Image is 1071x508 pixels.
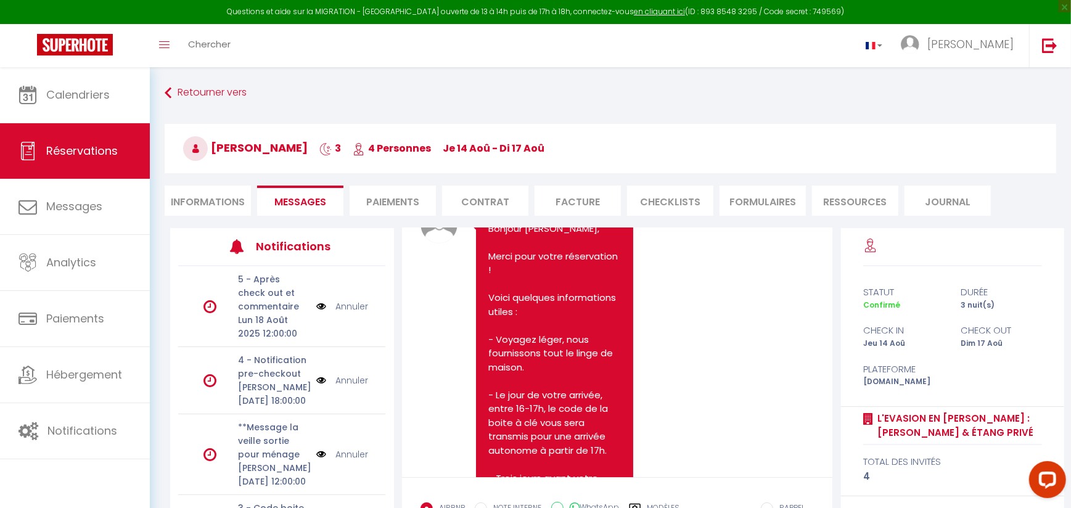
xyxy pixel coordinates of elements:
a: ... [PERSON_NAME] [892,24,1029,67]
a: Retourner vers [165,82,1056,104]
a: en cliquant ici [634,6,685,17]
p: [PERSON_NAME][DATE] 18:00:00 [238,380,308,408]
img: logout [1042,38,1057,53]
div: Dim 17 Aoû [953,338,1050,350]
p: **Message la veille sortie pour ménage [238,420,308,461]
div: durée [953,285,1050,300]
li: Contrat [442,186,528,216]
div: check in [855,323,953,338]
img: Super Booking [37,34,113,55]
span: [PERSON_NAME] [927,36,1014,52]
p: 4 - Notification pre-checkout [238,353,308,380]
span: Analytics [46,255,96,270]
span: Réservations [46,143,118,158]
span: Confirmé [863,300,900,310]
li: Ressources [812,186,898,216]
li: Facture [535,186,621,216]
span: 4 Personnes [353,141,431,155]
span: 3 [319,141,341,155]
li: Paiements [350,186,436,216]
div: total des invités [863,454,1042,469]
span: Chercher [188,38,231,51]
div: statut [855,285,953,300]
span: Messages [274,195,326,209]
a: L'Evasion en [PERSON_NAME] : [PERSON_NAME] & Étang Privé [873,411,1042,440]
span: Notifications [47,423,117,438]
a: Annuler [335,448,368,461]
a: Annuler [335,300,368,313]
span: Hébergement [46,367,122,382]
h3: Notifications [256,232,342,260]
div: 3 nuit(s) [953,300,1050,311]
a: Annuler [335,374,368,387]
p: Lun 18 Août 2025 12:00:00 [238,313,308,340]
span: Calendriers [46,87,110,102]
div: Plateforme [855,362,953,377]
span: je 14 Aoû - di 17 Aoû [443,141,544,155]
img: ... [901,35,919,54]
p: [PERSON_NAME][DATE] 12:00:00 [238,461,308,488]
div: check out [953,323,1050,338]
span: [PERSON_NAME] [183,140,308,155]
li: CHECKLISTS [627,186,713,216]
li: Journal [905,186,991,216]
span: Messages [46,199,102,214]
div: [DOMAIN_NAME] [855,376,953,388]
span: Paiements [46,311,104,326]
img: NO IMAGE [316,300,326,313]
a: Chercher [179,24,240,67]
p: 5 - Après check out et commentaire [238,272,308,313]
li: Informations [165,186,251,216]
img: NO IMAGE [316,374,326,387]
div: Jeu 14 Aoû [855,338,953,350]
iframe: LiveChat chat widget [1019,456,1071,508]
div: 4 [863,469,1042,484]
img: NO IMAGE [316,448,326,461]
li: FORMULAIRES [720,186,806,216]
